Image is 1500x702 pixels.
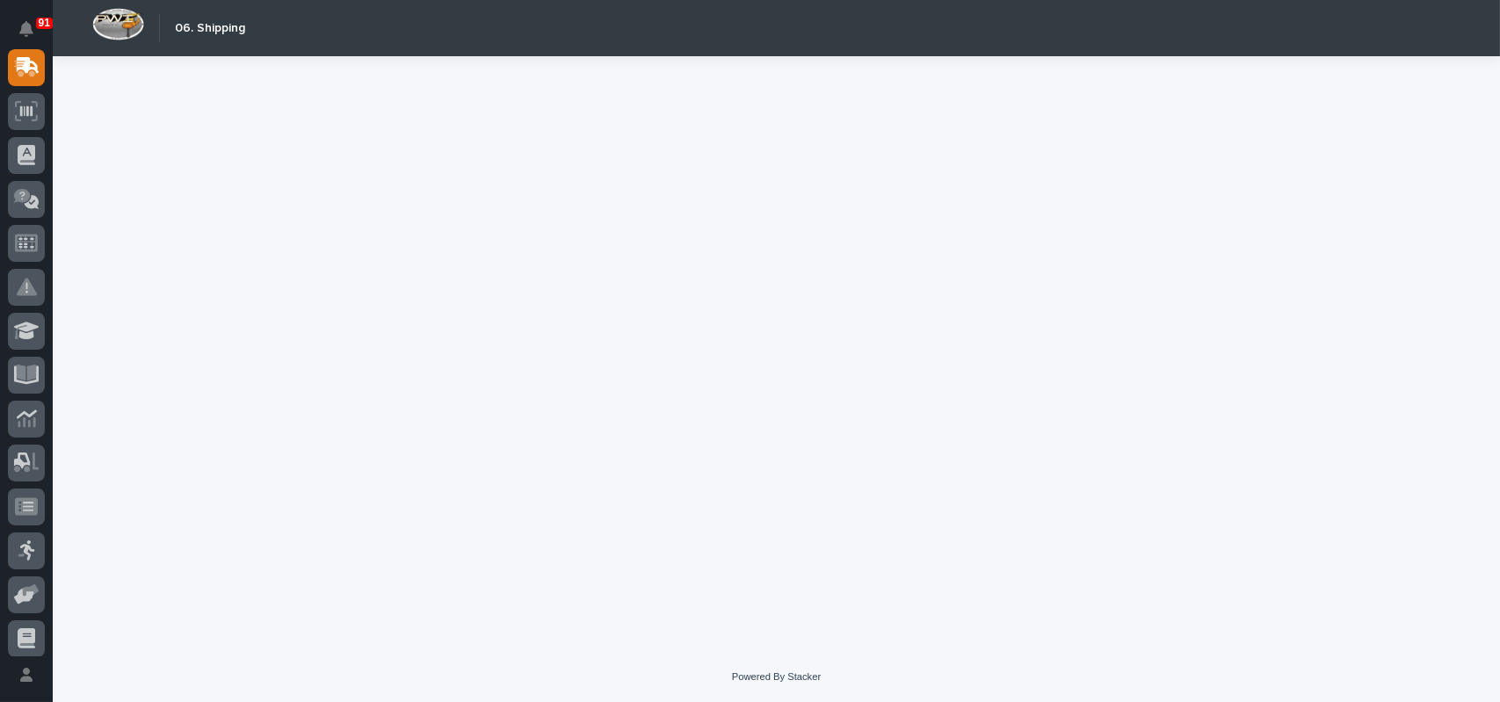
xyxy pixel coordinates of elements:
[92,8,144,40] img: Workspace Logo
[8,11,45,47] button: Notifications
[39,17,50,29] p: 91
[22,21,45,49] div: Notifications91
[732,671,821,682] a: Powered By Stacker
[175,21,245,36] h2: 06. Shipping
